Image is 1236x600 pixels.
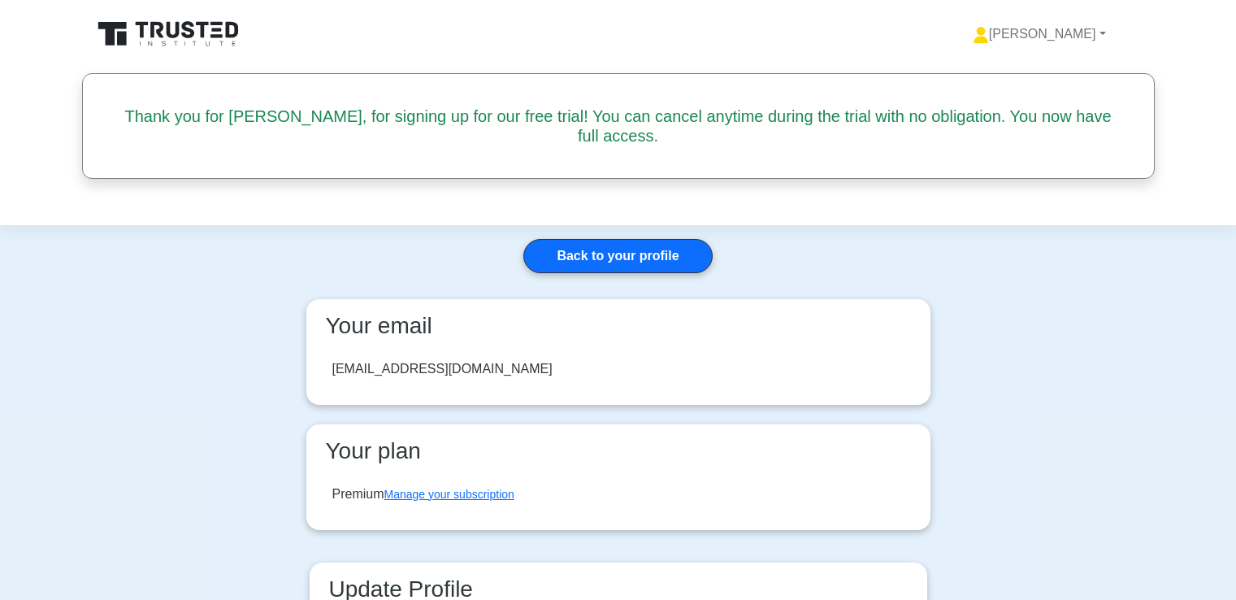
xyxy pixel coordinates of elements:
h3: Your plan [319,437,917,465]
h3: Your email [319,312,917,340]
div: Premium [332,485,514,504]
h5: Thank you for [PERSON_NAME], for signing up for our free trial! You can cancel anytime during the... [119,107,1118,146]
a: Manage your subscription [384,488,514,501]
a: Back to your profile [523,239,712,273]
a: [PERSON_NAME] [934,18,1145,50]
div: [EMAIL_ADDRESS][DOMAIN_NAME] [332,359,553,379]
